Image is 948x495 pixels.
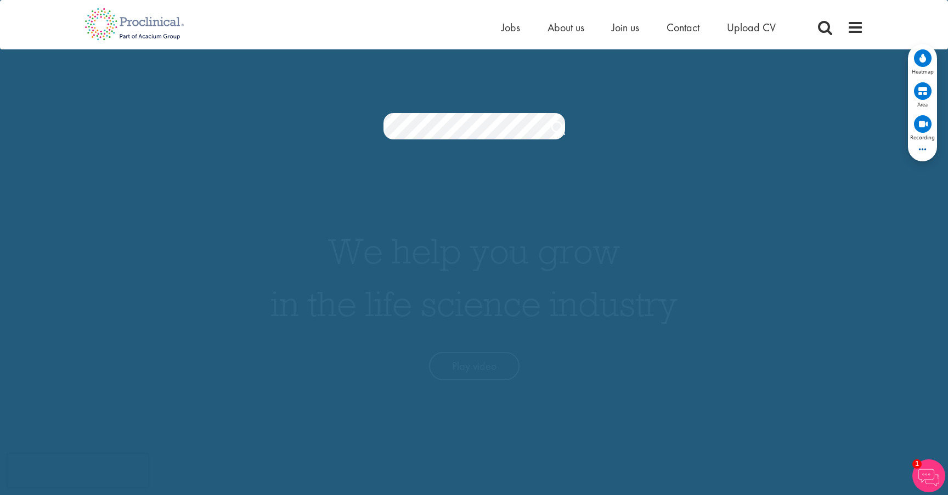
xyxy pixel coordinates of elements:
[910,114,935,140] div: View recordings
[667,20,699,35] a: Contact
[910,134,935,140] span: Recording
[912,81,934,108] div: View area map
[912,459,922,469] span: 1
[551,119,565,140] a: Job search submit button
[917,101,928,108] span: Area
[727,20,776,35] a: Upload CV
[912,68,934,75] span: Heatmap
[548,20,584,35] a: About us
[501,20,520,35] a: Jobs
[612,20,639,35] a: Join us
[912,459,945,492] img: Chatbot
[912,48,934,75] div: View heatmap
